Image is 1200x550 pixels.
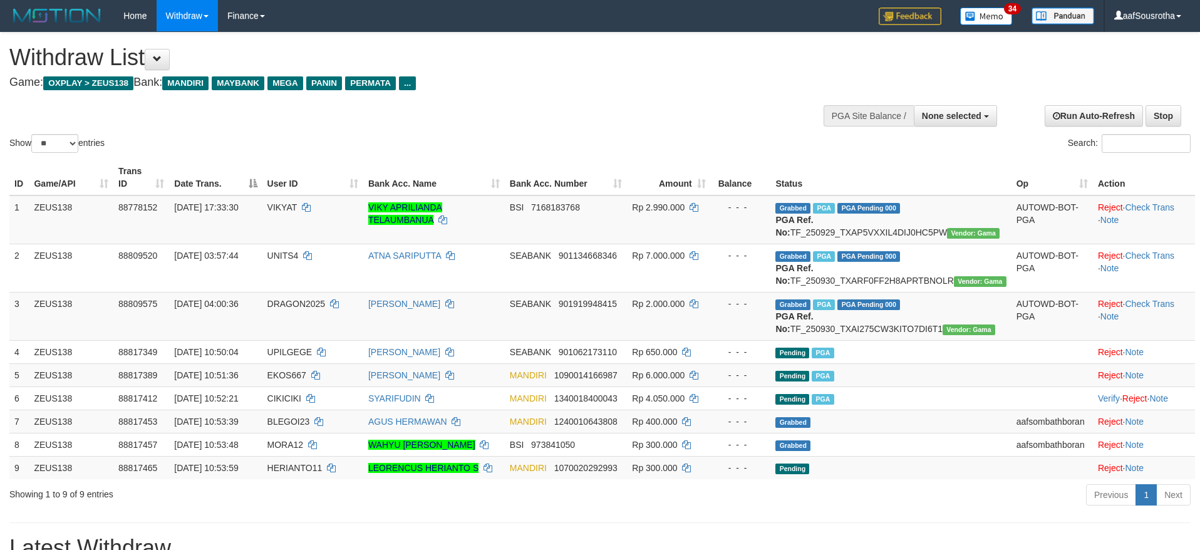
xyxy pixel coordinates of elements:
[770,244,1011,292] td: TF_250930_TXARF0FF2H8APRTBNOLR
[1125,440,1144,450] a: Note
[824,105,914,127] div: PGA Site Balance /
[267,202,297,212] span: VIKYAT
[716,438,766,451] div: - - -
[1011,292,1093,340] td: AUTOWD-BOT-PGA
[174,393,238,403] span: [DATE] 10:52:21
[9,340,29,363] td: 4
[29,410,113,433] td: ZEUS138
[118,299,157,309] span: 88809575
[368,202,442,225] a: VIKY APRILIANDA TELAUMBANUA
[1125,299,1174,309] a: Check Trans
[267,440,304,450] span: MORA12
[632,347,677,357] span: Rp 650.000
[306,76,342,90] span: PANIN
[813,299,835,310] span: Marked by aafkaynarin
[510,370,547,380] span: MANDIRI
[716,462,766,474] div: - - -
[174,440,238,450] span: [DATE] 10:53:48
[1011,160,1093,195] th: Op: activate to sort column ascending
[960,8,1013,25] img: Button%20Memo.svg
[812,394,834,405] span: Marked by aafsolysreylen
[9,410,29,433] td: 7
[775,215,813,237] b: PGA Ref. No:
[118,417,157,427] span: 88817453
[9,387,29,410] td: 6
[1100,263,1119,273] a: Note
[267,251,299,261] span: UNITS4
[267,299,326,309] span: DRAGON2025
[29,292,113,340] td: ZEUS138
[554,417,618,427] span: Copy 1240010643808 to clipboard
[9,195,29,244] td: 1
[9,45,787,70] h1: Withdraw List
[267,370,306,380] span: EKOS667
[1093,340,1195,363] td: ·
[559,299,617,309] span: Copy 901919948415 to clipboard
[368,417,447,427] a: AGUS HERMAWAN
[716,369,766,381] div: - - -
[262,160,363,195] th: User ID: activate to sort column ascending
[29,363,113,387] td: ZEUS138
[775,348,809,358] span: Pending
[368,463,478,473] a: LEORENCUS HERIANTO S
[632,393,685,403] span: Rp 4.050.000
[632,440,677,450] span: Rp 300.000
[632,202,685,212] span: Rp 2.990.000
[1156,484,1191,506] a: Next
[9,363,29,387] td: 5
[559,347,617,357] span: Copy 901062173110 to clipboard
[775,417,810,428] span: Grabbed
[1098,440,1123,450] a: Reject
[837,203,900,214] span: PGA Pending
[1011,244,1093,292] td: AUTOWD-BOT-PGA
[1125,251,1174,261] a: Check Trans
[1093,195,1195,244] td: · ·
[345,76,396,90] span: PERMATA
[1098,463,1123,473] a: Reject
[554,370,618,380] span: Copy 1090014166987 to clipboard
[775,464,809,474] span: Pending
[510,347,551,357] span: SEABANK
[1093,433,1195,456] td: ·
[368,393,421,403] a: SYARIFUDIN
[632,417,677,427] span: Rp 400.000
[363,160,505,195] th: Bank Acc. Name: activate to sort column ascending
[9,6,105,25] img: MOTION_logo.png
[368,299,440,309] a: [PERSON_NAME]
[1093,363,1195,387] td: ·
[1045,105,1143,127] a: Run Auto-Refresh
[368,251,441,261] a: ATNA SARIPUTTA
[531,202,580,212] span: Copy 7168183768 to clipboard
[1093,387,1195,410] td: · ·
[162,76,209,90] span: MANDIRI
[510,463,547,473] span: MANDIRI
[267,417,310,427] span: BLEGOI23
[29,456,113,479] td: ZEUS138
[510,417,547,427] span: MANDIRI
[510,251,551,261] span: SEABANK
[174,251,238,261] span: [DATE] 03:57:44
[118,370,157,380] span: 88817389
[770,160,1011,195] th: Status
[554,463,618,473] span: Copy 1070020292993 to clipboard
[837,251,900,262] span: PGA Pending
[775,251,810,262] span: Grabbed
[1093,292,1195,340] td: · ·
[632,299,685,309] span: Rp 2.000.000
[1125,347,1144,357] a: Note
[9,134,105,153] label: Show entries
[947,228,1000,239] span: Vendor URL: https://trx31.1velocity.biz
[368,440,475,450] a: WAHYU [PERSON_NAME]
[174,463,238,473] span: [DATE] 10:53:59
[1125,202,1174,212] a: Check Trans
[1093,160,1195,195] th: Action
[267,463,323,473] span: HERIANTO11
[1125,370,1144,380] a: Note
[775,394,809,405] span: Pending
[169,160,262,195] th: Date Trans.: activate to sort column descending
[118,440,157,450] span: 88817457
[118,251,157,261] span: 88809520
[1100,311,1119,321] a: Note
[174,347,238,357] span: [DATE] 10:50:04
[29,433,113,456] td: ZEUS138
